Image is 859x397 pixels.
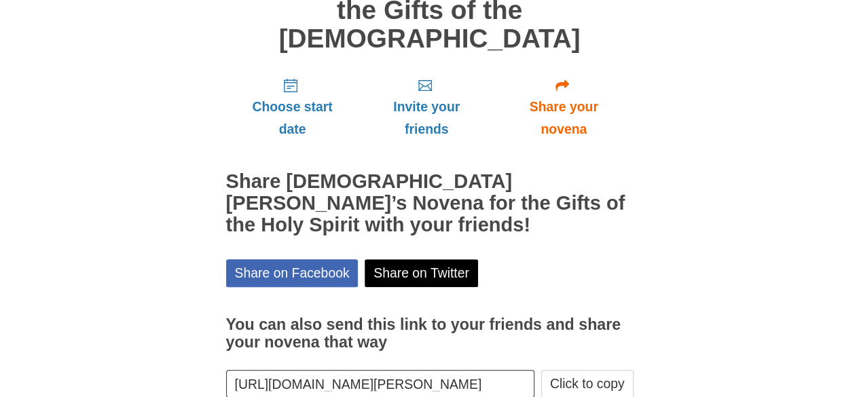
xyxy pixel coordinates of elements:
a: Choose start date [226,67,359,147]
span: Share your novena [508,96,620,140]
h2: Share [DEMOGRAPHIC_DATA][PERSON_NAME]’s Novena for the Gifts of the Holy Spirit with your friends! [226,171,634,236]
h3: You can also send this link to your friends and share your novena that way [226,316,634,351]
a: Share your novena [494,67,634,147]
a: Share on Facebook [226,259,359,287]
span: Choose start date [240,96,346,140]
a: Invite your friends [359,67,494,147]
a: Share on Twitter [365,259,478,287]
span: Invite your friends [372,96,480,140]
